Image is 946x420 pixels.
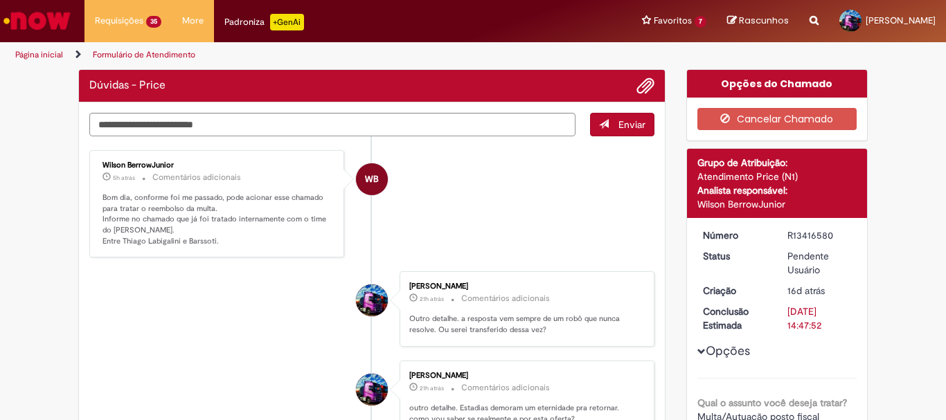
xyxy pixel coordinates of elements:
[727,15,789,28] a: Rascunhos
[89,80,166,92] h2: Dúvidas - Price Histórico de tíquete
[10,42,621,68] ul: Trilhas de página
[113,174,135,182] time: 29/08/2025 08:14:31
[409,313,640,335] p: Outro detalhe. a resposta vem sempre de um robô que nunca resolve. Ou serei transferido dessa vez?
[636,77,654,95] button: Adicionar anexos
[409,372,640,380] div: [PERSON_NAME]
[420,295,444,303] span: 21h atrás
[787,284,825,297] time: 14/08/2025 09:47:49
[152,172,241,183] small: Comentários adicionais
[182,14,204,28] span: More
[787,304,852,332] div: [DATE] 14:47:52
[695,16,706,28] span: 7
[1,7,73,35] img: ServiceNow
[102,192,333,247] p: Bom dia, conforme foi me passado, pode acionar esse chamado para tratar o reembolso da multa. Inf...
[356,163,388,195] div: Wilson BerrowJunior
[787,249,852,277] div: Pendente Usuário
[693,249,778,263] dt: Status
[693,284,778,298] dt: Criação
[356,374,388,405] div: Edson Moreno
[95,14,143,28] span: Requisições
[787,284,825,297] span: 16d atrás
[739,14,789,27] span: Rascunhos
[866,15,936,26] span: [PERSON_NAME]
[697,197,857,211] div: Wilson BerrowJunior
[697,170,857,183] div: Atendimento Price (N1)
[89,113,575,136] textarea: Digite sua mensagem aqui...
[697,108,857,130] button: Cancelar Chamado
[420,384,444,392] time: 28/08/2025 16:34:09
[461,293,550,304] small: Comentários adicionais
[654,14,692,28] span: Favoritos
[693,228,778,242] dt: Número
[697,156,857,170] div: Grupo de Atribuição:
[461,382,550,394] small: Comentários adicionais
[687,70,868,98] div: Opções do Chamado
[697,396,847,409] b: Qual o assunto você deseja tratar?
[365,163,379,196] span: WB
[409,282,640,291] div: [PERSON_NAME]
[618,118,645,131] span: Enviar
[146,16,161,28] span: 35
[15,49,63,60] a: Página inicial
[102,161,333,170] div: Wilson BerrowJunior
[270,14,304,30] p: +GenAi
[697,183,857,197] div: Analista responsável:
[224,14,304,30] div: Padroniza
[590,113,654,136] button: Enviar
[113,174,135,182] span: 5h atrás
[420,295,444,303] time: 28/08/2025 16:39:47
[787,228,852,242] div: R13416580
[356,284,388,316] div: Edson Moreno
[93,49,195,60] a: Formulário de Atendimento
[693,304,778,332] dt: Conclusão Estimada
[787,284,852,298] div: 14/08/2025 09:47:49
[420,384,444,392] span: 21h atrás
